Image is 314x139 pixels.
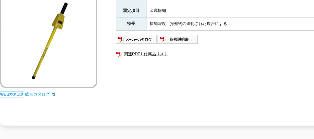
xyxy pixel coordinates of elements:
[157,38,198,43] a: 取扱説明書
[157,34,198,44] img: 取扱説明書
[116,17,146,31] th: 特長
[116,38,157,43] a: メーカーカタログ
[116,34,157,44] img: メーカーカタログ
[25,92,56,97] a: 総合カタログ
[116,4,146,17] th: 測定項目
